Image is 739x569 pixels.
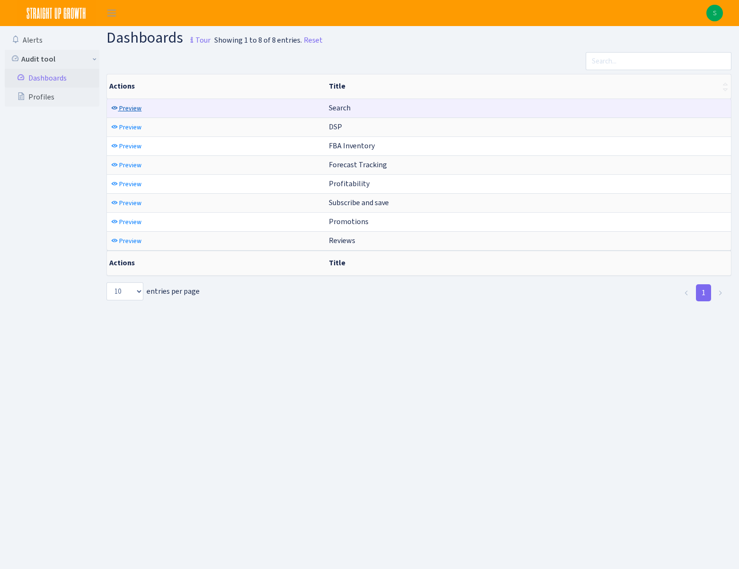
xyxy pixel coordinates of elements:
[5,69,99,88] a: Dashboards
[183,27,211,47] a: Tour
[106,282,199,300] label: entries per page
[706,5,723,21] a: S
[109,158,144,172] a: Preview
[107,74,325,99] th: Actions
[109,234,144,248] a: Preview
[325,251,731,275] th: Title
[119,217,141,226] span: Preview
[119,161,141,170] span: Preview
[586,52,731,70] input: Search...
[329,141,375,151] span: FBA Inventory
[109,101,144,116] a: Preview
[109,196,144,210] a: Preview
[329,179,369,189] span: Profitability
[119,199,141,208] span: Preview
[329,122,342,132] span: DSP
[186,32,211,48] small: Tour
[119,104,141,113] span: Preview
[329,217,369,226] span: Promotions
[109,177,144,191] a: Preview
[329,103,351,113] span: Search
[109,139,144,154] a: Preview
[100,5,123,21] button: Toggle navigation
[329,160,387,170] span: Forecast Tracking
[119,123,141,132] span: Preview
[706,5,723,21] img: Sarah Smashtech
[109,215,144,229] a: Preview
[214,35,302,46] div: Showing 1 to 8 of 8 entries.
[696,284,711,301] a: 1
[329,235,355,245] span: Reviews
[304,35,323,46] a: Reset
[325,74,731,99] th: Title : activate to sort column ascending
[119,236,141,245] span: Preview
[107,251,325,275] th: Actions
[106,282,143,300] select: entries per page
[329,198,389,208] span: Subscribe and save
[5,50,99,69] a: Audit tool
[119,142,141,151] span: Preview
[106,30,211,48] h1: Dashboards
[109,120,144,135] a: Preview
[5,31,99,50] a: Alerts
[5,88,99,107] a: Profiles
[119,180,141,189] span: Preview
